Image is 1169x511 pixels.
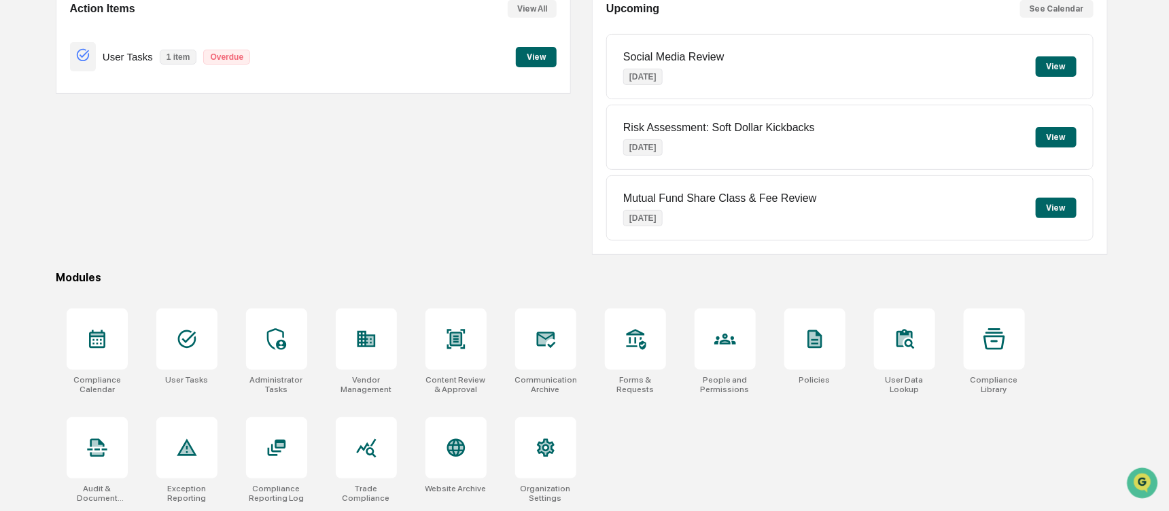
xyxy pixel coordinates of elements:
[515,375,576,394] div: Communications Archive
[93,166,174,190] a: 🗄️Attestations
[8,192,91,216] a: 🔎Data Lookup
[67,375,128,394] div: Compliance Calendar
[695,375,756,394] div: People and Permissions
[231,108,247,124] button: Start new chat
[1036,127,1077,147] button: View
[67,484,128,503] div: Audit & Document Logs
[964,375,1025,394] div: Compliance Library
[70,3,135,15] h2: Action Items
[874,375,935,394] div: User Data Lookup
[112,171,169,185] span: Attestations
[799,375,831,385] div: Policies
[14,198,24,209] div: 🔎
[165,375,208,385] div: User Tasks
[605,375,666,394] div: Forms & Requests
[336,375,397,394] div: Vendor Management
[623,139,663,156] p: [DATE]
[14,173,24,183] div: 🖐️
[516,47,557,67] button: View
[14,29,247,50] p: How can we help?
[246,484,307,503] div: Compliance Reporting Log
[336,484,397,503] div: Trade Compliance
[46,118,172,128] div: We're available if you need us!
[425,484,487,493] div: Website Archive
[96,230,164,241] a: Powered byPylon
[515,484,576,503] div: Organization Settings
[56,271,1108,284] div: Modules
[135,230,164,241] span: Pylon
[1126,466,1162,503] iframe: Open customer support
[1036,56,1077,77] button: View
[99,173,109,183] div: 🗄️
[103,51,153,63] p: User Tasks
[46,104,223,118] div: Start new chat
[246,375,307,394] div: Administrator Tasks
[516,50,557,63] a: View
[160,50,197,65] p: 1 item
[27,197,86,211] span: Data Lookup
[1036,198,1077,218] button: View
[606,3,659,15] h2: Upcoming
[623,192,817,205] p: Mutual Fund Share Class & Fee Review
[14,104,38,128] img: 1746055101610-c473b297-6a78-478c-a979-82029cc54cd1
[156,484,217,503] div: Exception Reporting
[27,171,88,185] span: Preclearance
[425,375,487,394] div: Content Review & Approval
[623,51,725,63] p: Social Media Review
[203,50,250,65] p: Overdue
[623,69,663,85] p: [DATE]
[623,210,663,226] p: [DATE]
[8,166,93,190] a: 🖐️Preclearance
[623,122,815,134] p: Risk Assessment: Soft Dollar Kickbacks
